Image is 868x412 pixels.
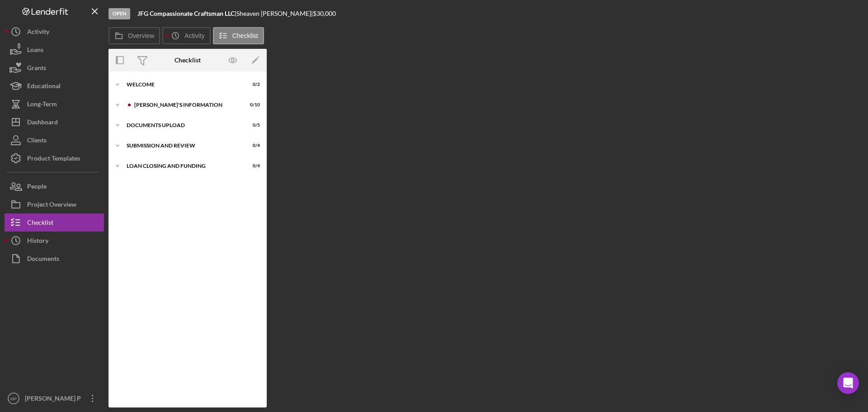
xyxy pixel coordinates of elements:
[27,59,46,79] div: Grants
[236,10,313,17] div: Sheaven [PERSON_NAME] |
[27,77,61,97] div: Educational
[127,143,237,148] div: SUBMISSION AND REVIEW
[5,77,104,95] button: Educational
[5,95,104,113] button: Long-Term
[837,372,859,394] div: Open Intercom Messenger
[134,102,237,108] div: [PERSON_NAME]'S INFORMATION
[5,59,104,77] button: Grants
[244,123,260,128] div: 0 / 5
[5,232,104,250] button: History
[175,57,201,64] div: Checklist
[23,389,81,410] div: [PERSON_NAME] P
[5,195,104,213] button: Project Overview
[244,163,260,169] div: 0 / 4
[5,250,104,268] button: Documents
[232,32,258,39] label: Checklist
[5,177,104,195] button: People
[213,27,264,44] button: Checklist
[5,389,104,407] button: MP[PERSON_NAME] P
[10,396,17,401] text: MP
[27,95,57,115] div: Long-Term
[313,9,336,17] span: $30,000
[244,143,260,148] div: 0 / 4
[244,102,260,108] div: 0 / 10
[5,131,104,149] button: Clients
[5,213,104,232] button: Checklist
[5,23,104,41] button: Activity
[27,232,48,252] div: History
[244,82,260,87] div: 0 / 2
[137,9,235,17] b: JFG Compassionate Craftsman LLC
[27,149,80,170] div: Product Templates
[108,8,130,19] div: Open
[127,163,237,169] div: LOAN CLOSING AND FUNDING
[184,32,204,39] label: Activity
[108,27,160,44] button: Overview
[5,41,104,59] button: Loans
[5,149,104,167] button: Product Templates
[27,23,49,43] div: Activity
[127,82,237,87] div: WELCOME
[27,195,76,216] div: Project Overview
[128,32,154,39] label: Overview
[27,131,47,152] div: Clients
[127,123,237,128] div: DOCUMENTS UPLOAD
[27,113,58,133] div: Dashboard
[27,213,53,234] div: Checklist
[27,177,47,198] div: People
[5,113,104,131] button: Dashboard
[27,250,59,270] div: Documents
[137,10,236,17] div: |
[162,27,210,44] button: Activity
[27,41,43,61] div: Loans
